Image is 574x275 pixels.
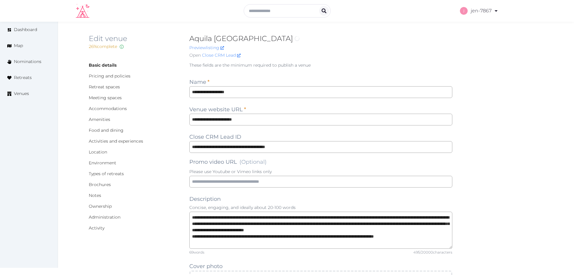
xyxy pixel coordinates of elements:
[89,84,120,90] a: Retreat spaces
[89,225,104,231] a: Activity
[189,262,223,270] label: Cover photo
[89,182,111,187] a: Brochures
[189,169,453,175] p: Please use Youtube or Vimeo links only
[89,62,117,68] a: Basic details
[189,62,453,68] p: These fields are the minimum required to publish a venue
[89,214,120,220] a: Administration
[89,34,180,43] h2: Edit venue
[14,27,37,33] span: Dashboard
[189,52,201,58] span: Open
[202,52,241,58] a: Close CRM Lead
[89,138,143,144] a: Activities and experiences
[89,193,101,198] a: Notes
[189,133,241,141] label: Close CRM Lead ID
[239,159,267,165] span: (Optional)
[89,128,123,133] a: Food and dining
[189,158,267,166] label: Promo video URL
[189,195,221,203] label: Description
[189,250,204,255] div: 69 words
[89,106,127,111] a: Accommodations
[14,74,32,81] span: Retreats
[189,105,246,114] label: Venue website URL
[89,117,110,122] a: Amenities
[189,204,453,210] p: Concise, engaging, and ideally about 20-100 words
[14,58,41,65] span: Nominations
[89,204,112,209] a: Ownership
[189,34,453,43] h2: Aquila [GEOGRAPHIC_DATA]
[89,73,130,79] a: Pricing and policies
[413,250,452,255] div: 495 / 20000 characters
[89,171,124,176] a: Types of retreats
[460,2,499,19] a: jen-7867
[89,95,122,100] a: Meeting spaces
[89,149,107,155] a: Location
[14,43,23,49] span: Map
[189,78,210,86] label: Name
[14,90,29,97] span: Venues
[89,44,117,49] span: 26 % complete
[189,45,224,50] a: Previewlisting
[89,160,116,166] a: Environment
